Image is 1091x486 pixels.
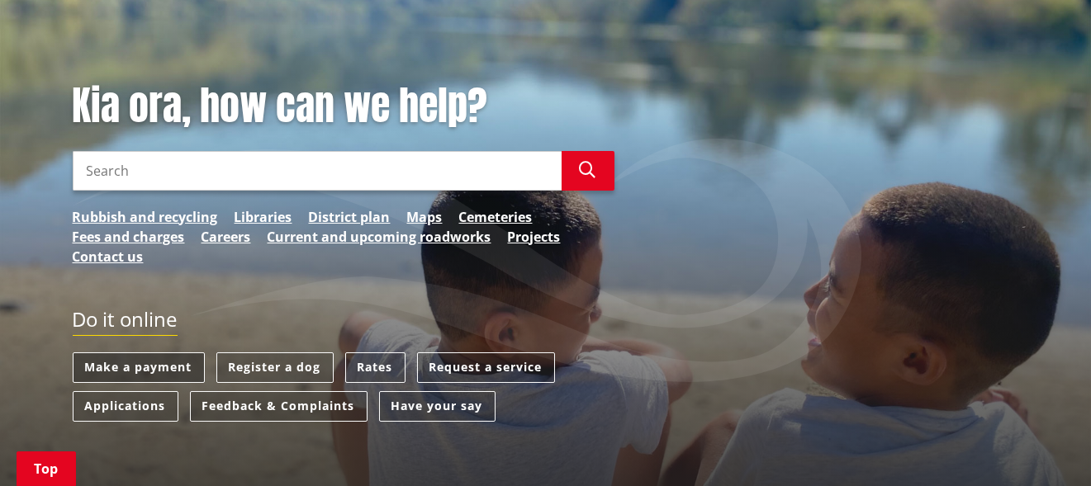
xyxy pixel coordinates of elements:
h1: Kia ora, how can we help? [73,83,614,130]
a: Applications [73,391,178,422]
a: Rubbish and recycling [73,207,218,227]
a: Register a dog [216,352,334,383]
h2: Do it online [73,308,178,337]
a: Feedback & Complaints [190,391,368,422]
a: Make a payment [73,352,205,383]
a: Contact us [73,247,144,267]
a: Request a service [417,352,555,383]
a: Maps [407,207,443,227]
a: District plan [309,207,391,227]
a: Current and upcoming roadworks [268,227,491,247]
a: Libraries [235,207,292,227]
a: Projects [508,227,561,247]
a: Top [17,451,76,486]
a: Rates [345,352,406,383]
a: Careers [202,227,251,247]
iframe: Messenger Launcher [1015,417,1074,476]
a: Cemeteries [459,207,533,227]
a: Have your say [379,391,496,422]
a: Fees and charges [73,227,185,247]
input: Search input [73,151,562,191]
